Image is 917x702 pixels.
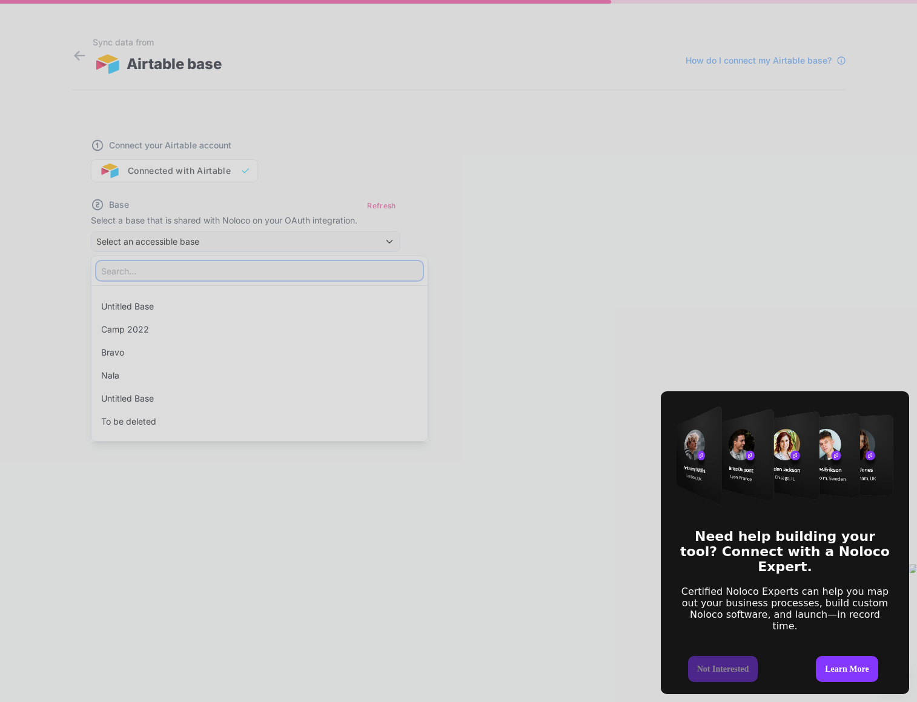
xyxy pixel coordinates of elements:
[681,586,889,632] span: Certified Noloco Experts can help you map out your business processes, build custom Noloco softwa...
[680,529,890,574] span: Need help building your tool? Connect with a Noloco Expert.
[688,656,758,682] div: Not Interested
[661,391,909,694] div: entering slideout
[676,406,894,505] img: 1153715734606140.png
[816,656,878,682] div: Learn More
